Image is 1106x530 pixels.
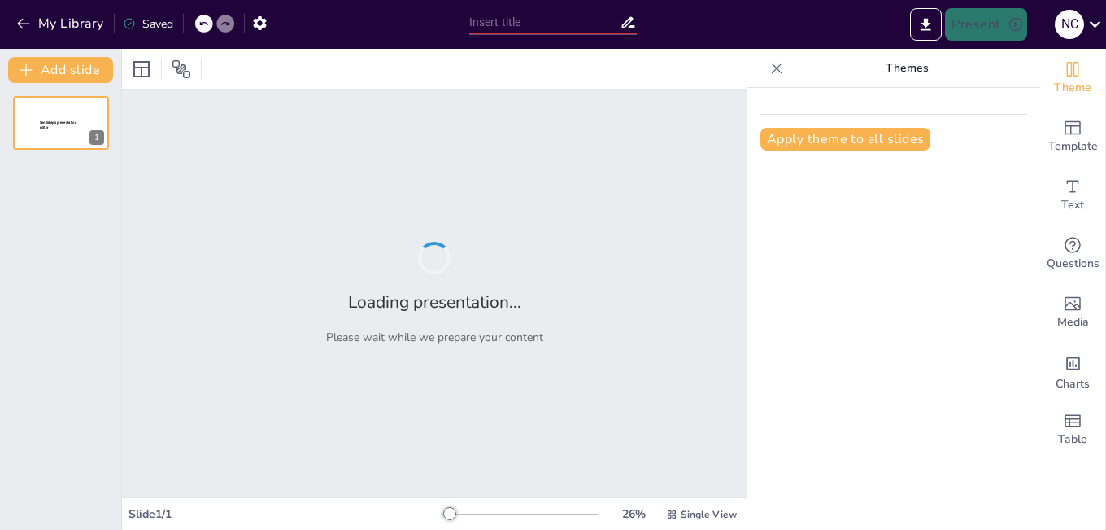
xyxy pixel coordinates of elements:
button: N C [1055,8,1084,41]
span: Template [1048,138,1098,155]
div: Get real-time input from your audience [1040,225,1105,283]
p: Themes [790,49,1024,88]
span: Questions [1047,255,1099,273]
span: Position [172,59,191,79]
div: Layout [128,56,155,82]
div: Add images, graphics, shapes or video [1040,283,1105,342]
button: Apply theme to all slides [760,128,930,151]
span: Text [1061,196,1084,214]
button: My Library [12,11,111,37]
button: Present [945,8,1026,41]
span: Sendsteps presentation editor [40,120,76,129]
p: Please wait while we prepare your content [326,330,543,345]
span: Media [1057,313,1089,331]
div: Slide 1 / 1 [128,506,442,522]
div: Add ready made slides [1040,107,1105,166]
span: Table [1058,431,1087,449]
div: Saved [123,16,173,32]
input: Insert title [469,11,620,34]
div: Change the overall theme [1040,49,1105,107]
div: Add charts and graphs [1040,342,1105,401]
button: Export to PowerPoint [910,8,942,41]
span: Theme [1054,79,1091,97]
div: 1 [89,130,104,145]
div: Add a table [1040,401,1105,459]
button: Add slide [8,57,113,83]
span: Charts [1056,375,1090,393]
h2: Loading presentation... [348,291,521,313]
div: 26 % [614,506,653,522]
div: N C [1055,10,1084,39]
div: Add text boxes [1040,166,1105,225]
div: 1 [13,96,109,150]
span: Single View [681,508,737,521]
